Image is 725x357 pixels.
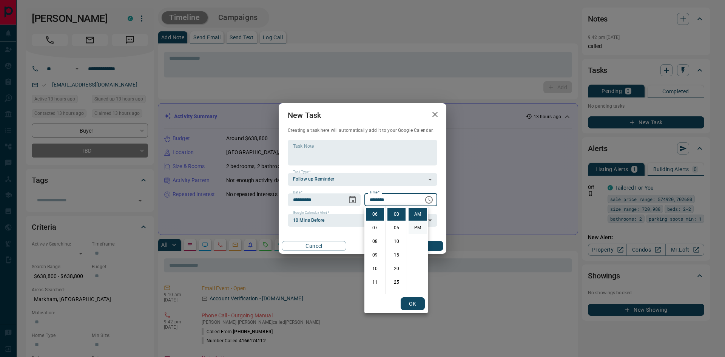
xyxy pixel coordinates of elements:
[293,210,329,215] label: Google Calendar Alert
[366,262,384,275] li: 10 hours
[366,208,384,221] li: 6 hours
[366,235,384,248] li: 8 hours
[345,192,360,207] button: Choose date, selected date is Oct 22, 2025
[366,276,384,289] li: 11 hours
[387,276,406,289] li: 25 minutes
[386,206,407,294] ul: Select minutes
[366,221,384,234] li: 7 hours
[387,262,406,275] li: 20 minutes
[293,190,302,195] label: Date
[288,173,437,186] div: Follow up Reminder
[370,190,379,195] label: Time
[409,221,427,234] li: PM
[409,208,427,221] li: AM
[364,206,386,294] ul: Select hours
[288,214,437,227] div: 10 Mins Before
[387,221,406,234] li: 5 minutes
[401,297,425,310] button: OK
[279,103,330,127] h2: New Task
[387,208,406,221] li: 0 minutes
[293,170,311,175] label: Task Type
[407,206,428,294] ul: Select meridiem
[387,289,406,302] li: 30 minutes
[282,241,346,251] button: Cancel
[288,127,437,134] p: Creating a task here will automatically add it to your Google Calendar.
[387,235,406,248] li: 10 minutes
[366,249,384,261] li: 9 hours
[421,192,437,207] button: Choose time, selected time is 6:00 AM
[387,249,406,261] li: 15 minutes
